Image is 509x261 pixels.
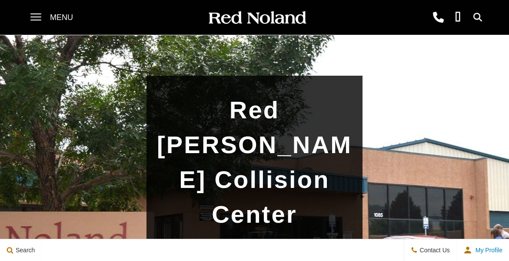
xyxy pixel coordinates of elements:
span: My Profile [472,247,502,254]
button: Open user profile menu [457,239,509,261]
span: Contact Us [418,247,450,254]
img: Red Noland Auto Group [207,10,307,26]
span: Search [13,247,35,254]
h1: Red [PERSON_NAME] Collision Center [155,93,354,232]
